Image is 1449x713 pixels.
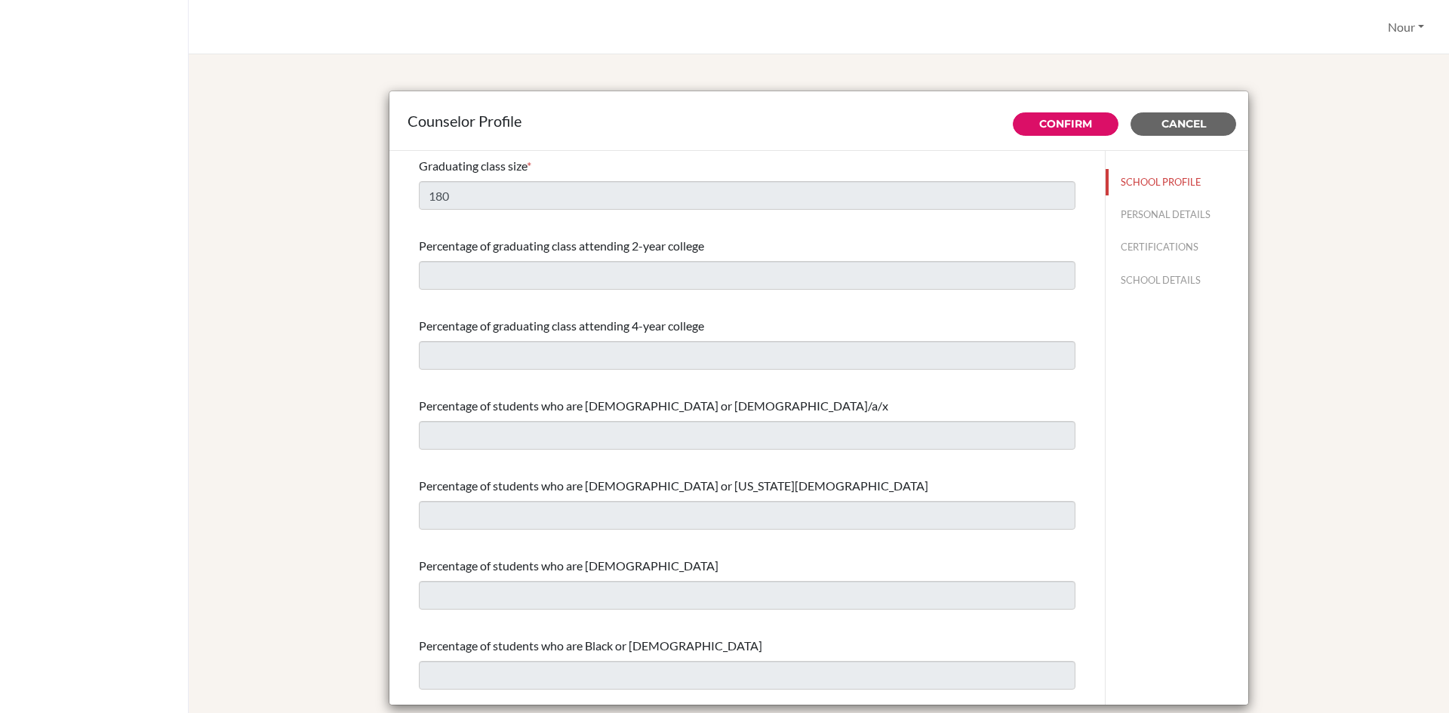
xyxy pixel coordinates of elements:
span: Percentage of students who are [DEMOGRAPHIC_DATA] [419,558,718,573]
span: Percentage of students who are Black or [DEMOGRAPHIC_DATA] [419,638,762,653]
span: Percentage of graduating class attending 2-year college [419,238,704,253]
span: Percentage of students who are [DEMOGRAPHIC_DATA] or [DEMOGRAPHIC_DATA]/a/x [419,398,888,413]
button: SCHOOL PROFILE [1106,169,1248,195]
div: Counselor Profile [408,109,1230,132]
button: CERTIFICATIONS [1106,234,1248,260]
span: Percentage of students who are [DEMOGRAPHIC_DATA] or [US_STATE][DEMOGRAPHIC_DATA] [419,478,928,493]
button: SCHOOL DETAILS [1106,267,1248,293]
span: Graduating class size [419,158,527,173]
span: Percentage of graduating class attending 4-year college [419,318,704,333]
button: Nour [1381,13,1431,41]
button: PERSONAL DETAILS [1106,201,1248,228]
